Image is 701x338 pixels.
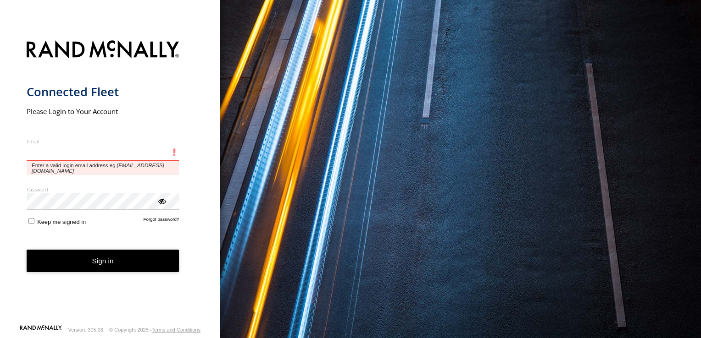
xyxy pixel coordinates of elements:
span: Keep me signed in [37,218,86,225]
a: Forgot password? [144,217,179,225]
h2: Please Login to Your Account [27,107,179,116]
a: Terms and Conditions [152,327,200,333]
em: [EMAIL_ADDRESS][DOMAIN_NAME] [32,163,164,174]
button: Sign in [27,250,179,272]
label: Email [27,138,179,145]
input: Keep me signed in [28,218,34,224]
span: Enter a valid login email address eg. [27,161,179,175]
a: Visit our Website [20,325,62,334]
form: main [27,35,194,324]
h1: Connected Fleet [27,84,179,99]
div: © Copyright 2025 - [109,327,200,333]
div: Version: 305.03 [68,327,103,333]
label: Password [27,186,179,193]
img: Rand McNally [27,38,179,62]
div: ViewPassword [157,196,166,205]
